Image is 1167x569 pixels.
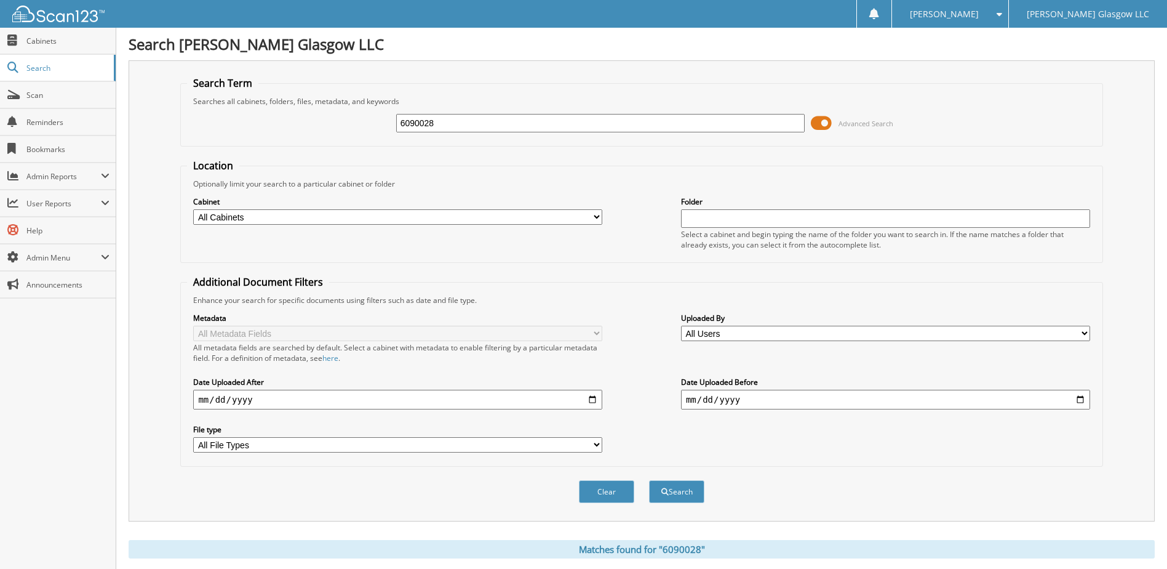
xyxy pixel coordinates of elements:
[187,96,1096,107] div: Searches all cabinets, folders, files, metadata, and keywords
[26,225,110,236] span: Help
[910,10,979,18] span: [PERSON_NAME]
[26,63,108,73] span: Search
[681,377,1090,387] label: Date Uploaded Before
[681,229,1090,250] div: Select a cabinet and begin typing the name of the folder you want to search in. If the name match...
[649,480,704,503] button: Search
[187,275,329,289] legend: Additional Document Filters
[26,280,110,290] span: Announcements
[187,295,1096,305] div: Enhance your search for specific documents using filters such as date and file type.
[129,34,1155,54] h1: Search [PERSON_NAME] Glasgow LLC
[681,390,1090,410] input: end
[129,540,1155,559] div: Matches found for "6090028"
[681,313,1090,323] label: Uploaded By
[26,144,110,155] span: Bookmarks
[26,90,110,100] span: Scan
[579,480,634,503] button: Clear
[1027,10,1149,18] span: [PERSON_NAME] Glasgow LLC
[26,252,101,263] span: Admin Menu
[193,342,602,363] div: All metadata fields are searched by default. Select a cabinet with metadata to enable filtering b...
[193,313,602,323] label: Metadata
[838,119,893,128] span: Advanced Search
[26,117,110,127] span: Reminders
[12,6,105,22] img: scan123-logo-white.svg
[193,377,602,387] label: Date Uploaded After
[26,198,101,209] span: User Reports
[322,353,338,363] a: here
[187,179,1096,189] div: Optionally limit your search to a particular cabinet or folder
[26,171,101,182] span: Admin Reports
[193,390,602,410] input: start
[193,424,602,435] label: File type
[26,36,110,46] span: Cabinets
[681,196,1090,207] label: Folder
[193,196,602,207] label: Cabinet
[187,159,239,172] legend: Location
[187,76,258,90] legend: Search Term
